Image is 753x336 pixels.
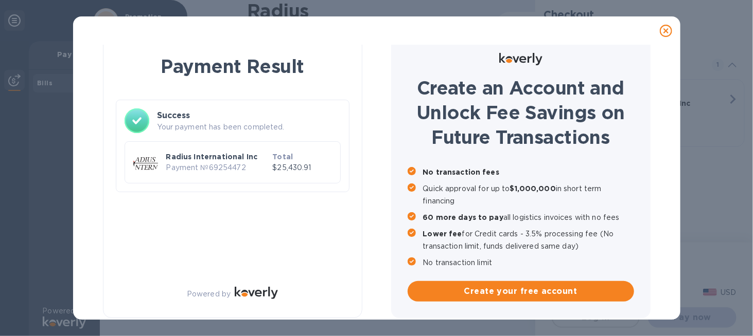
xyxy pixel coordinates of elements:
p: Radius International Inc [166,152,269,162]
span: Create your free account [416,285,626,297]
h1: Create an Account and Unlock Fee Savings on Future Transactions [408,76,634,150]
p: all logistics invoices with no fees [423,211,634,223]
button: Create your free account [408,281,634,302]
p: No transaction limit [423,256,634,269]
p: Payment № 69254472 [166,162,269,173]
p: Powered by [187,289,231,300]
b: $1,000,000 [510,184,556,193]
b: Lower fee [423,230,462,238]
img: Logo [235,287,278,299]
p: for Credit cards - 3.5% processing fee (No transaction limit, funds delivered same day) [423,228,634,252]
h1: Payment Result [120,53,345,79]
b: Total [272,153,293,161]
b: 60 more days to pay [423,213,504,221]
p: Your payment has been completed. [157,122,341,133]
p: $25,430.91 [272,162,331,173]
h3: Success [157,109,341,122]
b: No transaction fees [423,168,500,176]
img: Logo [499,53,542,65]
p: Quick approval for up to in short term financing [423,182,634,207]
